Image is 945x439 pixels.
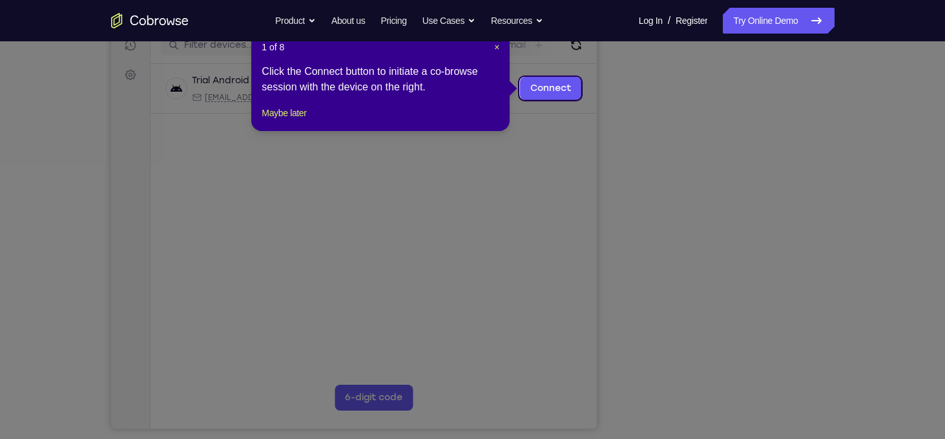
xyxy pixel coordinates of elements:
[240,96,320,107] div: App
[262,41,284,54] span: 1 of 8
[391,43,415,56] label: Email
[422,8,475,34] button: Use Cases
[327,96,364,107] span: +14 more
[39,68,486,117] div: Open device details
[262,105,306,121] button: Maybe later
[380,8,406,34] a: Pricing
[455,39,475,59] button: Refresh
[8,67,31,90] a: Settings
[8,8,31,31] a: Connect
[256,43,297,56] label: demo_id
[668,13,670,28] span: /
[491,8,543,34] button: Resources
[73,43,236,56] input: Filter devices...
[50,8,120,28] h1: Connect
[94,96,233,107] span: android@example.com
[494,41,499,54] button: Close Tour
[81,78,172,91] div: Trial Android Device
[723,8,834,34] a: Try Online Demo
[275,8,316,34] button: Product
[639,8,663,34] a: Log In
[223,389,302,414] button: 6-digit code
[81,96,233,107] div: Email
[262,64,499,95] div: Click the Connect button to initiate a co-browse session with the device on the right.
[494,42,499,52] span: ×
[178,83,181,86] div: New devices found.
[331,8,365,34] a: About us
[253,96,320,107] span: Cobrowse.io
[676,8,707,34] a: Register
[409,81,470,104] a: Connect
[177,79,211,90] div: Online
[111,13,189,28] a: Go to the home page
[8,37,31,61] a: Sessions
